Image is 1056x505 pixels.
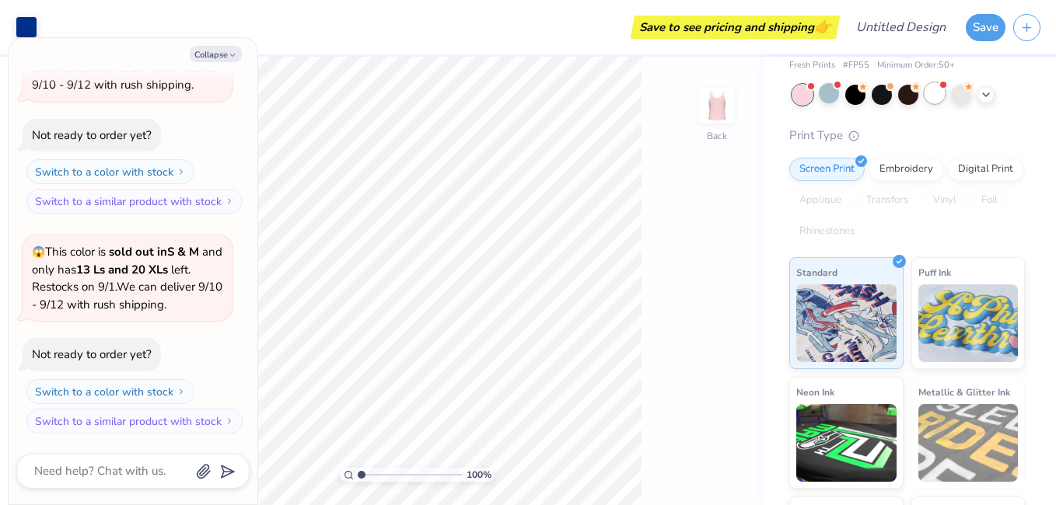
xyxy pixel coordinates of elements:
div: Embroidery [869,158,943,181]
div: Save to see pricing and shipping [635,16,836,39]
div: Back [707,129,727,143]
img: Switch to a color with stock [177,387,186,396]
span: Standard [796,264,837,280]
img: Puff Ink [918,284,1019,362]
button: Switch to a color with stock [26,379,194,404]
button: Switch to a similar product with stock [26,189,243,214]
div: Foil [971,189,1008,212]
img: Standard [796,284,897,362]
span: 👉 [814,17,831,36]
img: Switch to a color with stock [177,167,186,176]
img: Switch to a similar product with stock [225,416,234,426]
span: Neon Ink [796,384,834,400]
div: Vinyl [923,189,967,212]
button: Switch to a similar product with stock [26,409,243,434]
span: Puff Ink [918,264,951,280]
img: Back [701,90,733,121]
span: 100 % [467,468,491,482]
div: Transfers [856,189,918,212]
span: This color is and only has left . Restocks on 9/1. We can deliver 9/10 - 9/12 with rush shipping. [32,244,222,312]
div: Digital Print [948,158,1023,181]
strong: 13 Ls and 20 XLs [76,262,168,277]
button: Switch to a color with stock [26,159,194,184]
strong: sold out in S & M [109,244,199,259]
div: Applique [789,189,851,212]
span: Minimum Order: 50 + [877,59,955,72]
img: Switch to a similar product with stock [225,197,234,206]
span: Fresh Prints [789,59,835,72]
div: Not ready to order yet? [32,127,152,143]
img: Metallic & Glitter Ink [918,404,1019,482]
span: # FP55 [843,59,869,72]
span: Metallic & Glitter Ink [918,384,1010,400]
button: Save [966,14,1005,41]
div: Not ready to order yet? [32,347,152,362]
div: Print Type [789,127,1025,145]
div: Screen Print [789,158,865,181]
div: Rhinestones [789,220,865,243]
span: 😱 [32,245,45,259]
img: Neon Ink [796,404,897,482]
input: Untitled Design [844,12,958,43]
button: Collapse [190,46,242,62]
